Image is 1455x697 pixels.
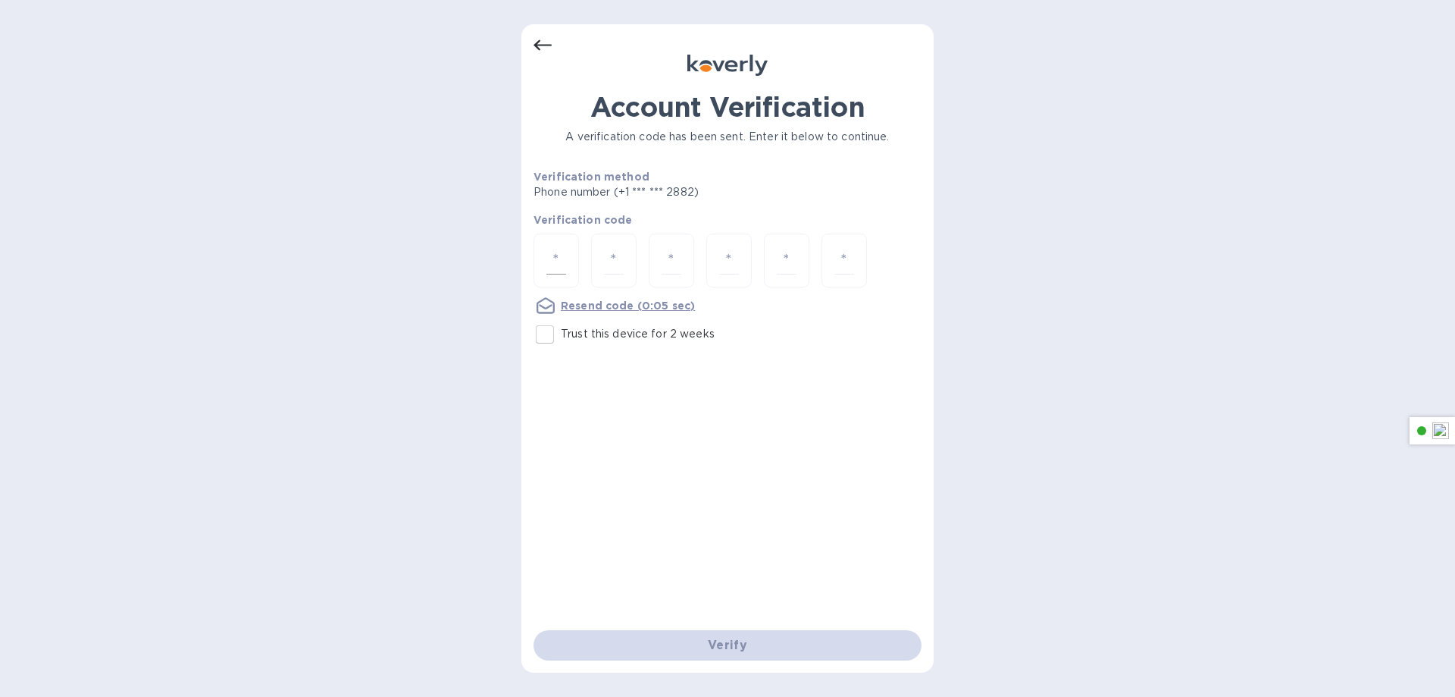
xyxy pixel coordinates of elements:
[533,212,921,228] p: Verification code
[533,171,649,183] b: Verification method
[533,91,921,123] h1: Account Verification
[533,184,815,200] p: Phone number (+1 *** *** 2882)
[561,300,695,312] u: Resend code (0:05 sec)
[533,129,921,145] p: A verification code has been sent. Enter it below to continue.
[561,326,715,342] p: Trust this device for 2 weeks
